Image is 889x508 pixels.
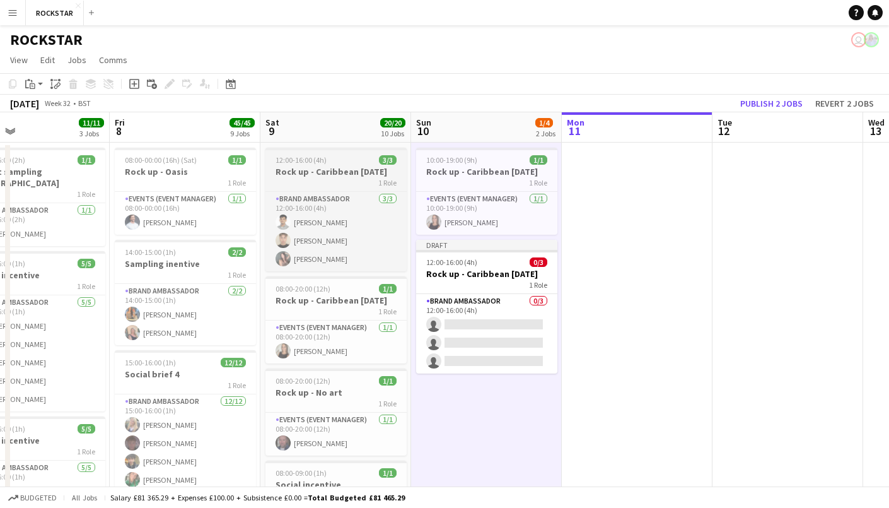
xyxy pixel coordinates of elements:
span: Edit [40,54,55,66]
div: Salary £81 365.29 + Expenses £100.00 + Subsistence £0.00 = [110,493,405,502]
app-job-card: Draft12:00-16:00 (4h)0/3Rock up - Caribbean [DATE]1 RoleBrand Ambassador0/312:00-16:00 (4h) [416,240,557,374]
span: 08:00-00:00 (16h) (Sat) [125,155,197,165]
span: 1 Role [228,270,246,280]
h3: Rock up - No art [265,387,407,398]
span: 1/1 [530,155,547,165]
span: Tue [718,117,732,128]
span: 1 Role [378,399,397,408]
h3: Rock up - Caribbean [DATE] [265,166,407,177]
span: 0/3 [530,257,547,267]
h3: Sampling inentive [115,258,256,269]
span: Fri [115,117,125,128]
span: 1 Role [77,189,95,199]
span: 1 Role [529,178,547,187]
span: 15:00-16:00 (1h) [125,358,176,367]
app-job-card: 10:00-19:00 (9h)1/1Rock up - Caribbean [DATE]1 RoleEvents (Event Manager)1/110:00-19:00 (9h)[PERS... [416,148,557,235]
app-card-role: Brand Ambassador2/214:00-15:00 (1h)[PERSON_NAME][PERSON_NAME] [115,284,256,345]
span: 11/11 [79,118,104,127]
span: 11 [565,124,584,138]
span: Total Budgeted £81 465.29 [308,493,405,502]
app-user-avatar: Lucy Hillier [864,32,879,47]
a: Edit [35,52,60,68]
span: View [10,54,28,66]
div: [DATE] [10,97,39,110]
span: 9 [264,124,279,138]
h1: ROCKSTAR [10,30,83,49]
app-user-avatar: Ed Harvey [851,32,866,47]
app-job-card: 12:00-16:00 (4h)3/3Rock up - Caribbean [DATE]1 RoleBrand Ambassador3/312:00-16:00 (4h)[PERSON_NAM... [265,148,407,271]
a: Jobs [62,52,91,68]
a: View [5,52,33,68]
span: 20/20 [380,118,405,127]
span: 1 Role [77,281,95,291]
app-job-card: 08:00-20:00 (12h)1/1Rock up - No art1 RoleEvents (Event Manager)1/108:00-20:00 (12h)[PERSON_NAME] [265,369,407,456]
span: Budgeted [20,493,57,502]
span: 13 [866,124,885,138]
span: Comms [99,54,127,66]
span: 1/1 [228,155,246,165]
span: Jobs [67,54,86,66]
span: 1 Role [378,307,397,316]
div: 2 Jobs [536,129,555,138]
span: 10:00-19:00 (9h) [426,155,477,165]
div: 10 Jobs [381,129,405,138]
span: All jobs [69,493,100,502]
h3: Rock up - Caribbean [DATE] [265,295,407,306]
span: 1 Role [378,178,397,187]
div: 3 Jobs [79,129,103,138]
span: 12 [716,124,732,138]
app-card-role: Events (Event Manager)1/108:00-20:00 (12h)[PERSON_NAME] [265,321,407,363]
span: Sun [416,117,431,128]
span: Wed [868,117,885,128]
div: 9 Jobs [230,129,254,138]
app-card-role: Brand Ambassador0/312:00-16:00 (4h) [416,294,557,374]
span: Week 32 [42,98,73,108]
app-job-card: 14:00-15:00 (1h)2/2Sampling inentive1 RoleBrand Ambassador2/214:00-15:00 (1h)[PERSON_NAME][PERSON... [115,240,256,345]
h3: Rock up - Caribbean [DATE] [416,268,557,280]
app-card-role: Brand Ambassador3/312:00-16:00 (4h)[PERSON_NAME][PERSON_NAME][PERSON_NAME] [265,192,407,271]
button: Revert 2 jobs [810,95,879,112]
app-job-card: 08:00-00:00 (16h) (Sat)1/1Rock up - Oasis1 RoleEvents (Event Manager)1/108:00-00:00 (16h)[PERSON_... [115,148,256,235]
span: 14:00-15:00 (1h) [125,247,176,257]
span: 08:00-20:00 (12h) [276,376,330,386]
span: 12:00-16:00 (4h) [276,155,327,165]
span: 12/12 [221,358,246,367]
span: 5/5 [78,424,95,434]
span: 1/1 [379,468,397,478]
span: Mon [567,117,584,128]
span: 8 [113,124,125,138]
span: 08:00-20:00 (12h) [276,284,330,293]
span: 5/5 [78,259,95,268]
button: Budgeted [6,491,59,505]
h3: Rock up - Oasis [115,166,256,177]
div: BST [78,98,91,108]
h3: Social incentive [265,479,407,490]
a: Comms [94,52,132,68]
span: 1 Role [529,280,547,290]
h3: Rock up - Caribbean [DATE] [416,166,557,177]
button: ROCKSTAR [26,1,84,25]
div: 08:00-20:00 (12h)1/1Rock up - Caribbean [DATE]1 RoleEvents (Event Manager)1/108:00-20:00 (12h)[PE... [265,276,407,363]
h3: Social brief 4 [115,369,256,380]
span: 3/3 [379,155,397,165]
span: 1/4 [535,118,553,127]
span: 1/1 [78,155,95,165]
span: 1 Role [228,381,246,390]
span: 12:00-16:00 (4h) [426,257,477,267]
span: 08:00-09:00 (1h) [276,468,327,478]
div: Draft [416,240,557,250]
app-card-role: Events (Event Manager)1/110:00-19:00 (9h)[PERSON_NAME] [416,192,557,235]
app-card-role: Events (Event Manager)1/108:00-00:00 (16h)[PERSON_NAME] [115,192,256,235]
span: 1/1 [379,376,397,386]
span: 2/2 [228,247,246,257]
span: 10 [414,124,431,138]
span: 45/45 [230,118,255,127]
span: 1 Role [228,178,246,187]
span: Sat [265,117,279,128]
